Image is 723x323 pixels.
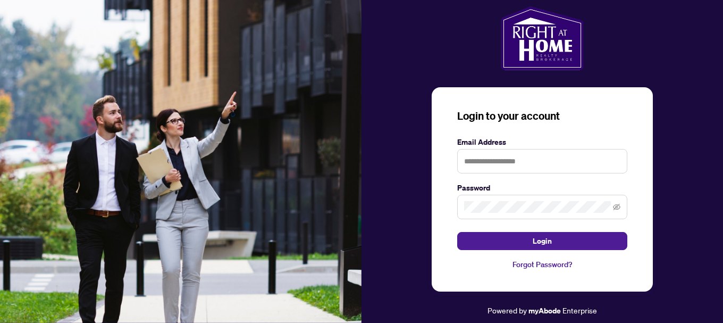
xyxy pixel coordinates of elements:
[457,232,627,250] button: Login
[457,136,627,148] label: Email Address
[533,233,552,250] span: Login
[487,305,527,315] span: Powered by
[528,305,561,317] a: myAbode
[457,109,627,123] h3: Login to your account
[457,259,627,270] a: Forgot Password?
[457,182,627,194] label: Password
[562,305,597,315] span: Enterprise
[501,6,583,70] img: ma-logo
[613,203,620,211] span: eye-invisible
